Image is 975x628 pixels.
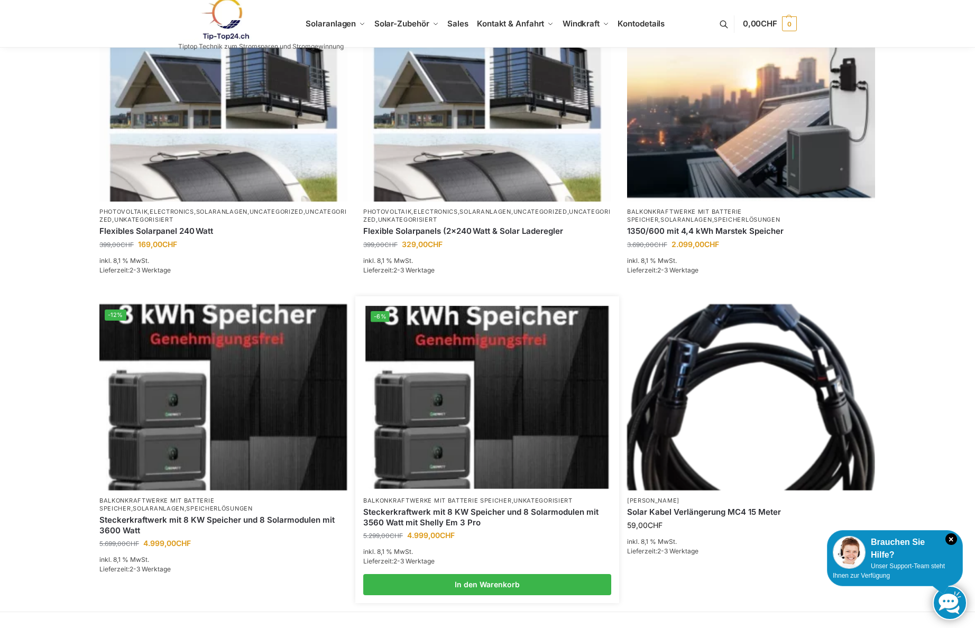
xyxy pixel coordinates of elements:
[477,19,544,29] span: Kontakt & Anfahrt
[99,515,347,535] a: Steckerkraftwerk mit 8 KW Speicher und 8 Solarmodulen mit 3600 Watt
[130,565,171,573] span: 2-3 Werktage
[407,531,455,540] bdi: 4.999,00
[99,555,347,565] p: inkl. 8,1 % MwSt.
[99,497,214,512] a: Balkonkraftwerke mit Batterie Speicher
[99,241,134,249] bdi: 399,00
[657,547,698,555] span: 2-3 Werktage
[627,304,875,490] a: Solar-Verlängerungskabel
[833,562,945,579] span: Unser Support-Team steht Ihnen zur Verfügung
[714,216,780,223] a: Speicherlösungen
[250,208,303,215] a: Uncategorized
[393,266,435,274] span: 2-3 Werktage
[657,266,698,274] span: 2-3 Werktage
[114,216,173,223] a: Unkategorisiert
[178,43,344,50] p: Tiptop Technik zum Stromsparen und Stromgewinnung
[365,306,609,488] img: Balkon-Terrassen-Kraftwerke 12
[363,256,611,266] p: inkl. 8,1 % MwSt.
[833,536,957,561] div: Brauchen Sie Hilfe?
[440,531,455,540] span: CHF
[363,15,611,202] img: Balkon-Terrassen-Kraftwerke 8
[176,539,191,548] span: CHF
[393,557,435,565] span: 2-3 Werktage
[627,507,875,517] a: Solar Kabel Verlängerung MC4 15 Meter
[627,241,667,249] bdi: 3.690,00
[363,15,611,202] a: -18%Flexible Solar Module für Wohnmobile Camping Balkon
[99,226,347,236] a: Flexibles Solarpanel 240 Watt
[627,497,679,504] a: [PERSON_NAME]
[363,226,611,236] a: Flexible Solarpanels (2×240 Watt & Solar Laderegler
[363,208,611,224] p: , , , , ,
[513,497,573,504] a: Unkategorisiert
[363,574,611,595] a: In den Warenkorb legen: „Steckerkraftwerk mit 8 KW Speicher und 8 Solarmodulen mit 3560 Watt mit ...
[99,15,347,202] a: -58%Flexible Solar Module für Wohnmobile Camping Balkon
[390,532,403,540] span: CHF
[143,539,191,548] bdi: 4.999,00
[99,565,171,573] span: Lieferzeit:
[761,19,777,29] span: CHF
[704,240,719,249] span: CHF
[365,306,609,488] a: -6%Steckerkraftwerk mit 8 KW Speicher und 8 Solarmodulen mit 3560 Watt mit Shelly Em 3 Pro
[378,216,437,223] a: Unkategorisiert
[363,497,611,505] p: ,
[648,521,663,530] span: CHF
[627,15,875,202] a: -43%Balkonkraftwerk mit Marstek Speicher
[459,208,511,215] a: Solaranlagen
[126,540,139,548] span: CHF
[413,208,458,215] a: Electronics
[627,256,875,266] p: inkl. 8,1 % MwSt.
[133,505,184,512] a: Solaranlagen
[384,241,398,249] span: CHF
[130,266,171,274] span: 2-3 Werktage
[363,532,403,540] bdi: 5.299,00
[99,208,148,215] a: Photovoltaik
[99,208,347,224] p: , , , , ,
[833,536,866,569] img: Customer service
[196,208,247,215] a: Solaranlagen
[428,240,443,249] span: CHF
[99,304,347,490] a: -12%Steckerkraftwerk mit 8 KW Speicher und 8 Solarmodulen mit 3600 Watt
[162,240,177,249] span: CHF
[363,547,611,557] p: inkl. 8,1 % MwSt.
[363,208,610,223] a: Uncategorized
[150,208,194,215] a: Electronics
[99,256,347,266] p: inkl. 8,1 % MwSt.
[374,19,429,29] span: Solar-Zubehör
[627,266,698,274] span: Lieferzeit:
[99,15,347,202] img: Balkon-Terrassen-Kraftwerke 8
[363,208,411,215] a: Photovoltaik
[743,19,777,29] span: 0,00
[99,304,347,490] img: Balkon-Terrassen-Kraftwerke 11
[627,547,698,555] span: Lieferzeit:
[618,19,665,29] span: Kontodetails
[627,537,875,547] p: inkl. 8,1 % MwSt.
[627,226,875,236] a: 1350/600 mit 4,4 kWh Marstek Speicher
[660,216,712,223] a: Solaranlagen
[363,557,435,565] span: Lieferzeit:
[945,533,957,545] i: Schließen
[99,266,171,274] span: Lieferzeit:
[627,208,742,223] a: Balkonkraftwerke mit Batterie Speicher
[513,208,567,215] a: Uncategorized
[363,266,435,274] span: Lieferzeit:
[99,540,139,548] bdi: 5.699,00
[627,521,663,530] bdi: 59,00
[363,497,512,504] a: Balkonkraftwerke mit Batterie Speicher
[654,241,667,249] span: CHF
[627,15,875,202] img: Balkon-Terrassen-Kraftwerke 10
[121,241,134,249] span: CHF
[447,19,468,29] span: Sales
[402,240,443,249] bdi: 329,00
[138,240,177,249] bdi: 169,00
[743,8,797,40] a: 0,00CHF 0
[363,507,611,527] a: Steckerkraftwerk mit 8 KW Speicher und 8 Solarmodulen mit 3560 Watt mit Shelly Em 3 Pro
[627,208,875,224] p: , ,
[627,304,875,490] img: Balkon-Terrassen-Kraftwerke 13
[99,497,347,513] p: , ,
[563,19,600,29] span: Windkraft
[672,240,719,249] bdi: 2.099,00
[363,241,398,249] bdi: 399,00
[186,505,252,512] a: Speicherlösungen
[782,16,797,31] span: 0
[99,208,346,223] a: Uncategorized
